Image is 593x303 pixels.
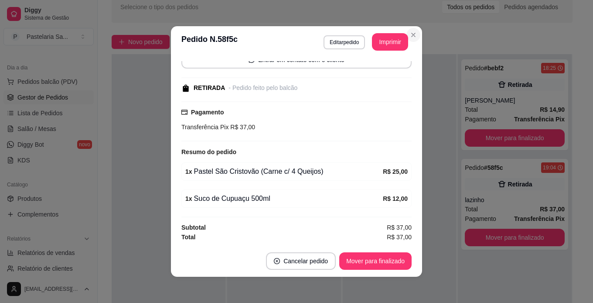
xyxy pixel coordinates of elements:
strong: R$ 12,00 [383,195,408,202]
div: - Pedido feito pelo balcão [228,83,297,93]
button: Mover para finalizado [339,252,412,270]
span: credit-card [181,109,187,115]
strong: R$ 25,00 [383,168,408,175]
strong: Total [181,234,195,241]
button: close-circleCancelar pedido [266,252,336,270]
div: Pastel São Cristovão (Carne c/ 4 Queijos) [185,166,383,177]
strong: 1 x [185,168,192,175]
button: Close [406,28,420,42]
button: Imprimir [372,33,408,51]
button: Editarpedido [324,35,365,49]
span: R$ 37,00 [228,124,255,131]
span: R$ 37,00 [387,232,412,242]
strong: 1 x [185,195,192,202]
span: close-circle [274,258,280,264]
strong: Subtotal [181,224,206,231]
span: Transferência Pix [181,124,228,131]
span: R$ 37,00 [387,223,412,232]
div: Suco de Cupuaçu 500ml [185,193,383,204]
strong: Resumo do pedido [181,148,236,155]
div: RETIRADA [194,83,225,93]
h3: Pedido N. 58f5c [181,33,238,51]
strong: Pagamento [191,109,224,116]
